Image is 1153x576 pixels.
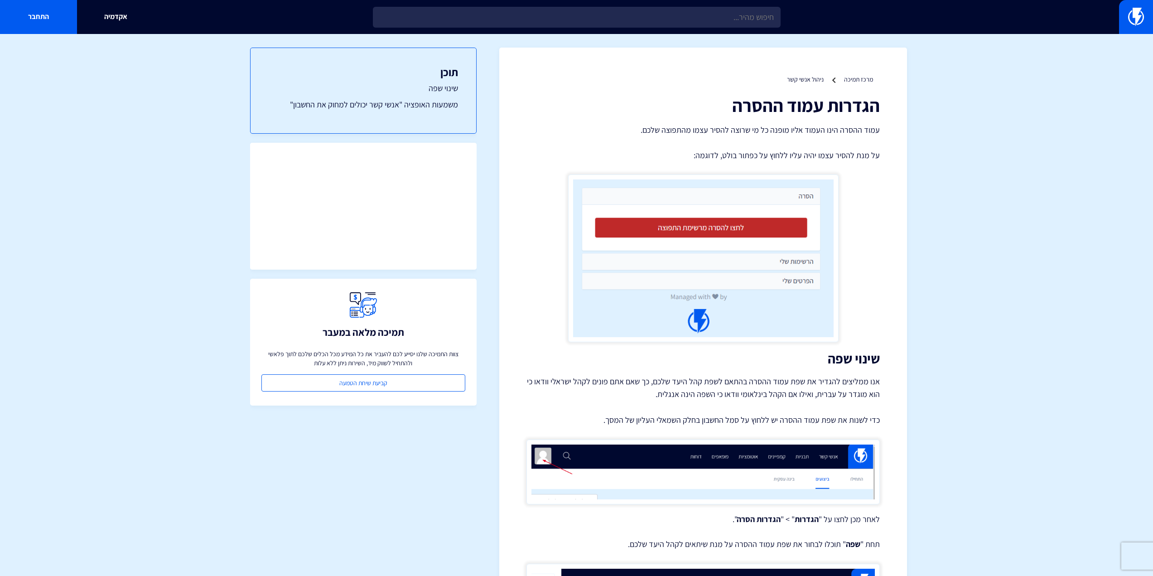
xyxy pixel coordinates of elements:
[261,349,465,368] p: צוות התמיכה שלנו יסייע לכם להעביר את כל המידע מכל הכלים שלכם לתוך פלאשי ולהתחיל לשווק מיד, השירות...
[795,514,819,524] strong: הגדרות
[373,7,781,28] input: חיפוש מהיר...
[269,99,458,111] a: משמעות האופציה "אנשי קשר יכולים למחוק את החשבון"
[526,351,880,366] h2: שינוי שפה
[526,150,880,161] p: על מנת להסיר עצמו יהיה עליו ללחוץ על כפתור בולט, לדוגמה:
[737,514,781,524] strong: הגדרות הסרה
[526,414,880,426] p: כדי לשנות את שפת עמוד ההסרה יש ללחוץ על סמל החשבון בחלק השמאלי העליון של המסך.
[846,539,860,549] strong: שפה
[787,75,824,83] a: ניהול אנשי קשר
[269,66,458,78] h3: תוכן
[526,538,880,550] p: תחת " " תוכלו לבחור את שפת עמוד ההסרה על מנת שיתאים לקהל היעד שלכם.
[526,124,880,136] p: עמוד ההסרה הינו העמוד אליו מופנה כל מי שרוצה להסיר עצמו מהתפוצה שלכם.
[844,75,873,83] a: מרכז תמיכה
[323,327,404,338] h3: תמיכה מלאה במעבר
[269,82,458,94] a: שינוי שפה
[526,375,880,401] p: אנו ממליצים להגדיר את שפת עמוד ההסרה בהתאם לשפת קהל היעד שלכם, כך שאם אתם פונים לקהל ישראלי וודאו...
[261,374,465,392] a: קביעת שיחת הטמעה
[526,513,880,525] p: לאחר מכן לחצו על " " > " ".
[526,95,880,115] h1: הגדרות עמוד ההסרה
